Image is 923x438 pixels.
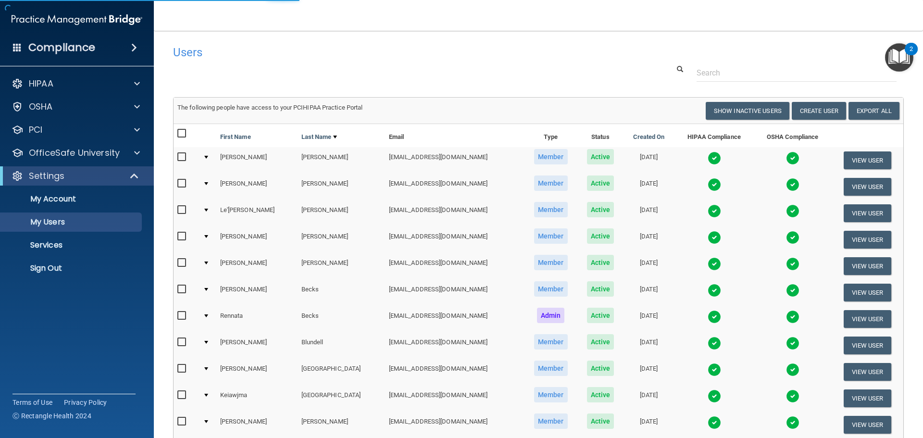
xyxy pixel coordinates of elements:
[534,149,568,164] span: Member
[385,385,524,412] td: [EMAIL_ADDRESS][DOMAIN_NAME]
[623,279,674,306] td: [DATE]
[534,387,568,402] span: Member
[623,174,674,200] td: [DATE]
[587,308,614,323] span: Active
[534,413,568,429] span: Member
[12,398,52,407] a: Terms of Use
[587,228,614,244] span: Active
[844,416,891,434] button: View User
[623,412,674,438] td: [DATE]
[786,337,799,350] img: tick.e7d51cea.svg
[844,204,891,222] button: View User
[844,231,891,249] button: View User
[298,412,385,438] td: [PERSON_NAME]
[623,385,674,412] td: [DATE]
[786,257,799,271] img: tick.e7d51cea.svg
[844,310,891,328] button: View User
[29,101,53,113] p: OSHA
[786,231,799,244] img: tick.e7d51cea.svg
[216,385,298,412] td: Keiawjma
[216,226,298,253] td: [PERSON_NAME]
[786,310,799,324] img: tick.e7d51cea.svg
[298,200,385,226] td: [PERSON_NAME]
[587,281,614,297] span: Active
[534,281,568,297] span: Member
[697,64,897,82] input: Search
[28,41,95,54] h4: Compliance
[385,226,524,253] td: [EMAIL_ADDRESS][DOMAIN_NAME]
[708,337,721,350] img: tick.e7d51cea.svg
[12,170,139,182] a: Settings
[385,253,524,279] td: [EMAIL_ADDRESS][DOMAIN_NAME]
[587,334,614,350] span: Active
[623,253,674,279] td: [DATE]
[844,284,891,301] button: View User
[12,147,140,159] a: OfficeSafe University
[708,416,721,429] img: tick.e7d51cea.svg
[298,332,385,359] td: Blundell
[64,398,107,407] a: Privacy Policy
[216,332,298,359] td: [PERSON_NAME]
[12,124,140,136] a: PCI
[708,389,721,403] img: tick.e7d51cea.svg
[587,202,614,217] span: Active
[385,306,524,332] td: [EMAIL_ADDRESS][DOMAIN_NAME]
[708,204,721,218] img: tick.e7d51cea.svg
[786,416,799,429] img: tick.e7d51cea.svg
[848,102,899,120] a: Export All
[6,240,137,250] p: Services
[298,385,385,412] td: [GEOGRAPHIC_DATA]
[216,200,298,226] td: Le'[PERSON_NAME]
[623,359,674,385] td: [DATE]
[534,228,568,244] span: Member
[844,363,891,381] button: View User
[674,124,754,147] th: HIPAA Compliance
[792,102,846,120] button: Create User
[633,131,665,143] a: Created On
[534,334,568,350] span: Member
[534,202,568,217] span: Member
[910,49,913,62] div: 2
[708,151,721,165] img: tick.e7d51cea.svg
[587,387,614,402] span: Active
[29,147,120,159] p: OfficeSafe University
[216,359,298,385] td: [PERSON_NAME]
[216,253,298,279] td: [PERSON_NAME]
[216,306,298,332] td: Rennata
[12,411,91,421] span: Ⓒ Rectangle Health 2024
[385,412,524,438] td: [EMAIL_ADDRESS][DOMAIN_NAME]
[587,413,614,429] span: Active
[708,310,721,324] img: tick.e7d51cea.svg
[708,284,721,297] img: tick.e7d51cea.svg
[298,147,385,174] td: [PERSON_NAME]
[578,124,624,147] th: Status
[29,78,53,89] p: HIPAA
[298,226,385,253] td: [PERSON_NAME]
[29,124,42,136] p: PCI
[177,104,363,111] span: The following people have access to your PCIHIPAA Practice Portal
[385,147,524,174] td: [EMAIL_ADDRESS][DOMAIN_NAME]
[623,200,674,226] td: [DATE]
[534,361,568,376] span: Member
[298,174,385,200] td: [PERSON_NAME]
[885,43,913,72] button: Open Resource Center, 2 new notifications
[298,306,385,332] td: Becks
[12,101,140,113] a: OSHA
[385,279,524,306] td: [EMAIL_ADDRESS][DOMAIN_NAME]
[385,174,524,200] td: [EMAIL_ADDRESS][DOMAIN_NAME]
[534,255,568,270] span: Member
[534,175,568,191] span: Member
[301,131,337,143] a: Last Name
[786,284,799,297] img: tick.e7d51cea.svg
[524,124,578,147] th: Type
[385,124,524,147] th: Email
[706,102,789,120] button: Show Inactive Users
[708,231,721,244] img: tick.e7d51cea.svg
[216,412,298,438] td: [PERSON_NAME]
[216,147,298,174] td: [PERSON_NAME]
[844,257,891,275] button: View User
[786,151,799,165] img: tick.e7d51cea.svg
[844,337,891,354] button: View User
[385,200,524,226] td: [EMAIL_ADDRESS][DOMAIN_NAME]
[786,204,799,218] img: tick.e7d51cea.svg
